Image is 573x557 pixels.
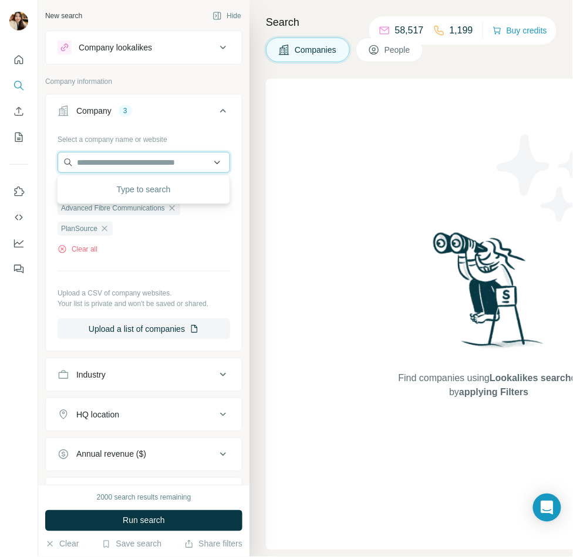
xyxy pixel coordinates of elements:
[9,127,28,148] button: My lists
[46,361,242,389] button: Industry
[9,101,28,122] button: Enrich CSV
[490,373,571,383] span: Lookalikes search
[79,42,152,53] div: Company lookalikes
[97,493,191,503] div: 2000 search results remaining
[184,538,242,550] button: Share filters
[9,181,28,202] button: Use Surfe on LinkedIn
[9,12,28,30] img: Avatar
[395,23,424,38] p: 58,517
[428,229,550,360] img: Surfe Illustration - Woman searching with binoculars
[266,14,559,30] h4: Search
[295,44,338,56] span: Companies
[61,203,165,213] span: Advanced Fibre Communications
[46,400,242,429] button: HQ location
[493,22,547,39] button: Buy credits
[58,318,230,339] button: Upload a list of companies
[60,178,227,201] div: Type to search
[45,538,79,550] button: Clear
[76,449,146,460] div: Annual revenue ($)
[45,11,82,21] div: New search
[204,7,250,25] button: Hide
[9,75,28,96] button: Search
[58,130,230,145] div: Select a company name or website
[45,76,242,87] p: Company information
[123,515,165,527] span: Run search
[58,244,97,254] button: Clear all
[9,207,28,228] button: Use Surfe API
[385,44,412,56] span: People
[533,494,561,522] div: Open Intercom Messenger
[76,409,119,420] div: HQ location
[76,105,112,117] div: Company
[9,233,28,254] button: Dashboard
[45,510,242,531] button: Run search
[46,97,242,130] button: Company3
[76,369,106,381] div: Industry
[450,23,473,38] p: 1,199
[9,49,28,70] button: Quick start
[46,33,242,62] button: Company lookalikes
[119,106,132,116] div: 3
[58,288,230,298] p: Upload a CSV of company websites.
[102,538,161,550] button: Save search
[459,387,528,397] span: applying Filters
[46,480,242,508] button: Employees (size)
[61,223,97,234] span: PlanSource
[9,259,28,280] button: Feedback
[46,440,242,468] button: Annual revenue ($)
[58,298,230,309] p: Your list is private and won't be saved or shared.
